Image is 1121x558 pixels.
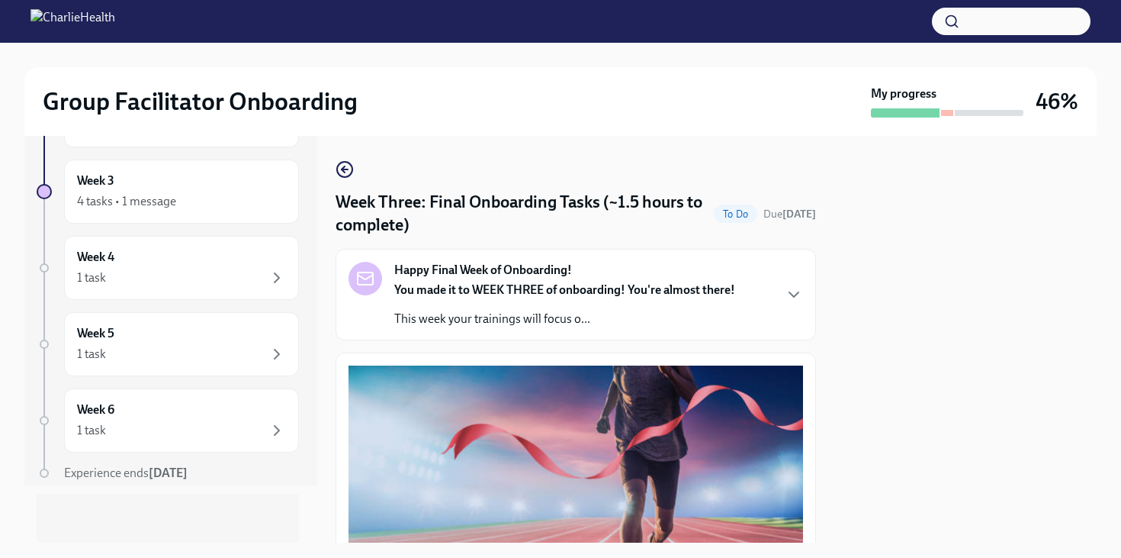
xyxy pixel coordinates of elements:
[77,325,114,342] h6: Week 5
[43,86,358,117] h2: Group Facilitator Onboarding
[77,173,114,189] h6: Week 3
[37,160,299,224] a: Week 34 tasks • 1 message
[77,346,106,363] div: 1 task
[871,85,936,102] strong: My progress
[394,282,735,297] strong: You made it to WEEK THREE of onboarding! You're almost there!
[763,207,816,221] span: September 21st, 2025 09:00
[336,191,708,237] h4: Week Three: Final Onboarding Tasks (~1.5 hours to complete)
[77,249,114,266] h6: Week 4
[64,466,188,480] span: Experience ends
[37,312,299,376] a: Week 51 task
[77,193,176,210] div: 4 tasks • 1 message
[394,262,572,279] strong: Happy Final Week of Onboarding!
[37,389,299,453] a: Week 61 task
[77,422,106,439] div: 1 task
[763,208,816,221] span: Due
[31,9,115,34] img: CharlieHealth
[394,311,735,327] p: This week your trainings will focus o...
[714,208,757,220] span: To Do
[37,236,299,300] a: Week 41 task
[77,269,106,286] div: 1 task
[77,402,114,418] h6: Week 6
[149,466,188,480] strong: [DATE]
[782,208,816,221] strong: [DATE]
[1036,88,1078,115] h3: 46%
